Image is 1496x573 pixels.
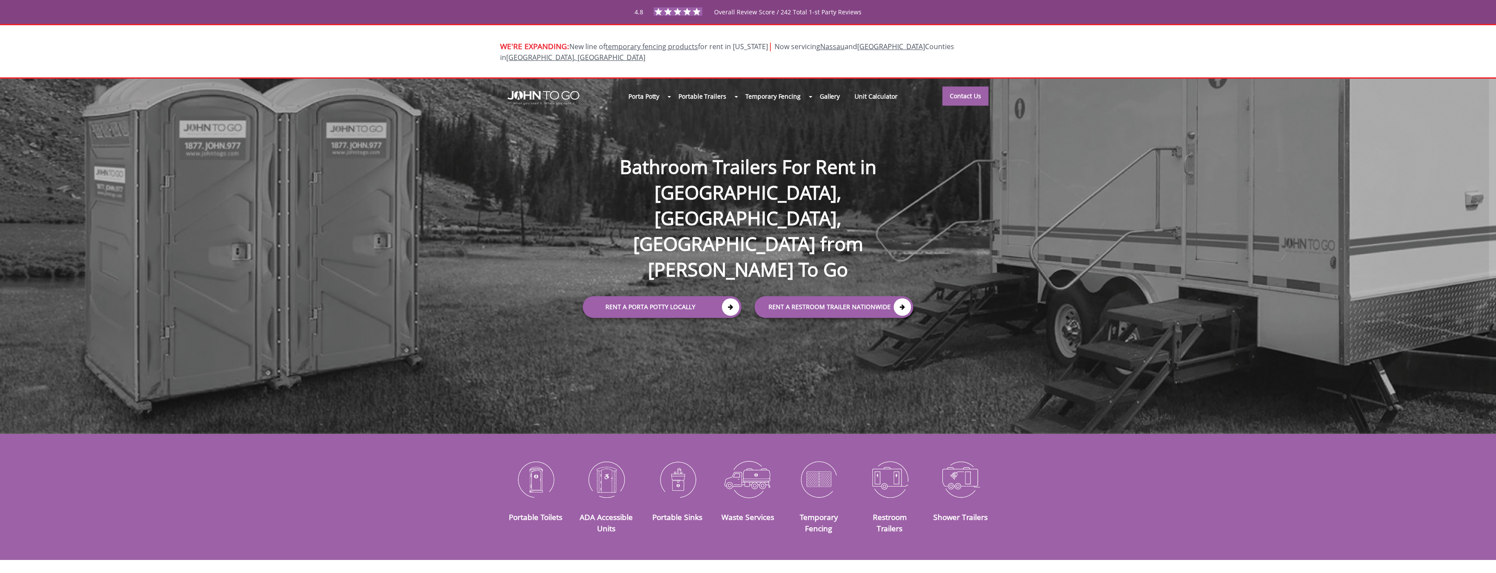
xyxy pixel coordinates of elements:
[580,512,633,533] a: ADA Accessible Units
[847,87,905,106] a: Unit Calculator
[634,8,643,16] span: 4.8
[509,512,562,522] a: Portable Toilets
[605,42,698,51] a: temporary fencing products
[506,53,645,62] a: [GEOGRAPHIC_DATA], [GEOGRAPHIC_DATA]
[583,296,741,318] a: Rent a Porta Potty Locally
[578,456,635,502] img: ADA-Accessible-Units-icon_N.png
[738,87,808,106] a: Temporary Fencing
[812,87,847,106] a: Gallery
[721,512,774,522] a: Waste Services
[574,126,922,282] h1: Bathroom Trailers For Rent in [GEOGRAPHIC_DATA], [GEOGRAPHIC_DATA], [GEOGRAPHIC_DATA] from [PERSO...
[671,87,733,106] a: Portable Trailers
[755,296,913,318] a: rent a RESTROOM TRAILER Nationwide
[790,456,848,502] img: Temporary-Fencing-cion_N.png
[621,87,667,106] a: Porta Potty
[857,42,925,51] a: [GEOGRAPHIC_DATA]
[507,456,564,502] img: Portable-Toilets-icon_N.png
[500,42,954,62] span: Now servicing and Counties in
[820,42,845,51] a: Nassau
[500,42,954,62] span: New line of for rent in [US_STATE]
[719,456,777,502] img: Waste-Services-icon_N.png
[932,456,989,502] img: Shower-Trailers-icon_N.png
[861,456,918,502] img: Restroom-Trailers-icon_N.png
[768,40,773,52] span: |
[942,87,988,106] a: Contact Us
[1461,538,1496,573] button: Live Chat
[800,512,838,533] a: Temporary Fencing
[500,41,569,51] span: WE'RE EXPANDING:
[508,91,579,105] img: JOHN to go
[652,512,702,522] a: Portable Sinks
[933,512,988,522] a: Shower Trailers
[873,512,907,533] a: Restroom Trailers
[648,456,706,502] img: Portable-Sinks-icon_N.png
[714,8,862,33] span: Overall Review Score / 242 Total 1-st Party Reviews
